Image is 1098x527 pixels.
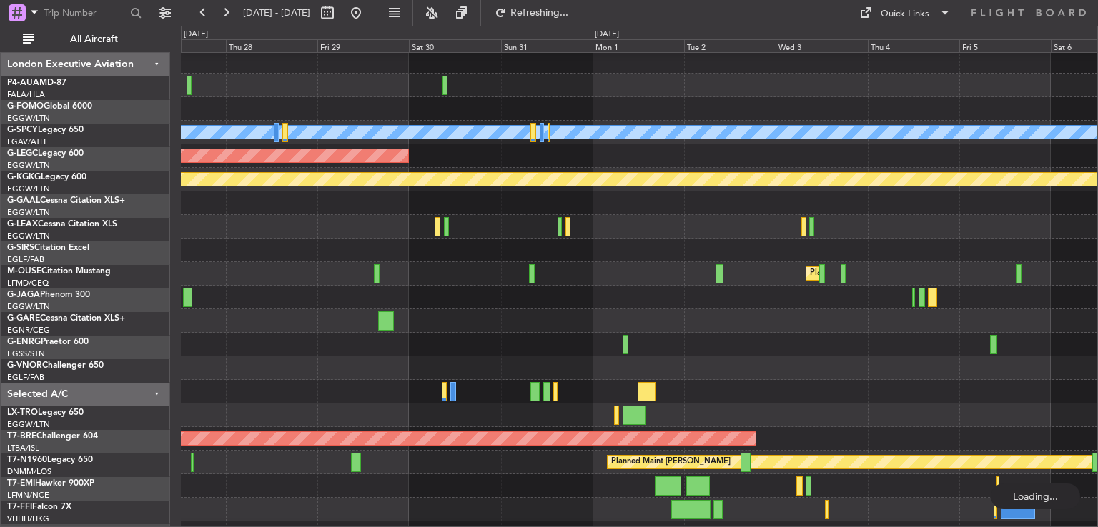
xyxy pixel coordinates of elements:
a: EGGW/LTN [7,160,50,171]
span: M-OUSE [7,267,41,276]
a: G-LEGCLegacy 600 [7,149,84,158]
span: G-KGKG [7,173,41,181]
span: All Aircraft [37,34,151,44]
a: EGGW/LTN [7,419,50,430]
span: G-FOMO [7,102,44,111]
div: Sun 31 [501,39,593,52]
a: G-LEAXCessna Citation XLS [7,220,117,229]
a: VHHH/HKG [7,513,49,524]
span: G-SIRS [7,244,34,252]
a: LGAV/ATH [7,136,46,147]
div: Fri 29 [317,39,409,52]
div: [DATE] [184,29,208,41]
a: EGGW/LTN [7,301,50,312]
div: Loading... [991,483,1080,509]
span: P4-AUA [7,79,39,87]
div: Quick Links [881,7,929,21]
span: G-ENRG [7,338,41,346]
div: Tue 2 [684,39,776,52]
span: G-JAGA [7,291,40,299]
a: G-JAGAPhenom 300 [7,291,90,299]
span: Refreshing... [510,8,570,18]
div: Planned Maint [GEOGRAPHIC_DATA] ([GEOGRAPHIC_DATA]) [810,263,1035,284]
div: Planned Maint [PERSON_NAME] [611,451,731,473]
a: G-GARECessna Citation XLS+ [7,314,125,323]
span: T7-EMI [7,479,35,488]
a: T7-EMIHawker 900XP [7,479,94,488]
input: Trip Number [44,2,126,24]
a: LFMN/NCE [7,490,49,501]
a: G-SPCYLegacy 650 [7,126,84,134]
a: T7-FFIFalcon 7X [7,503,71,511]
div: Thu 4 [868,39,959,52]
span: G-LEGC [7,149,38,158]
a: P4-AUAMD-87 [7,79,66,87]
a: EGGW/LTN [7,113,50,124]
a: G-SIRSCitation Excel [7,244,89,252]
span: G-LEAX [7,220,38,229]
a: LX-TROLegacy 650 [7,408,84,417]
button: Quick Links [852,1,958,24]
a: M-OUSECitation Mustang [7,267,111,276]
span: T7-FFI [7,503,32,511]
a: EGSS/STN [7,348,45,359]
a: EGGW/LTN [7,184,50,194]
a: T7-N1960Legacy 650 [7,456,93,464]
a: LTBA/ISL [7,443,39,453]
a: FALA/HLA [7,89,45,100]
span: LX-TRO [7,408,38,417]
a: DNMM/LOS [7,466,51,477]
div: Sat 30 [409,39,500,52]
a: G-FOMOGlobal 6000 [7,102,92,111]
div: Mon 1 [593,39,684,52]
a: EGNR/CEG [7,325,50,336]
a: T7-BREChallenger 604 [7,432,98,441]
div: [DATE] [595,29,619,41]
span: G-GAAL [7,196,40,205]
a: EGGW/LTN [7,231,50,241]
span: T7-BRE [7,432,36,441]
a: EGLF/FAB [7,372,44,383]
span: G-GARE [7,314,40,323]
a: G-VNORChallenger 650 [7,361,104,370]
a: G-ENRGPraetor 600 [7,338,89,346]
button: All Aircraft [16,28,155,51]
a: G-GAALCessna Citation XLS+ [7,196,125,205]
span: G-SPCY [7,126,38,134]
div: Wed 3 [776,39,867,52]
div: Fri 5 [959,39,1051,52]
a: EGGW/LTN [7,207,50,218]
button: Refreshing... [488,1,574,24]
div: Thu 28 [226,39,317,52]
span: T7-N1960 [7,456,47,464]
a: G-KGKGLegacy 600 [7,173,86,181]
a: LFMD/CEQ [7,278,49,288]
span: [DATE] - [DATE] [243,6,310,19]
a: EGLF/FAB [7,254,44,265]
span: G-VNOR [7,361,42,370]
